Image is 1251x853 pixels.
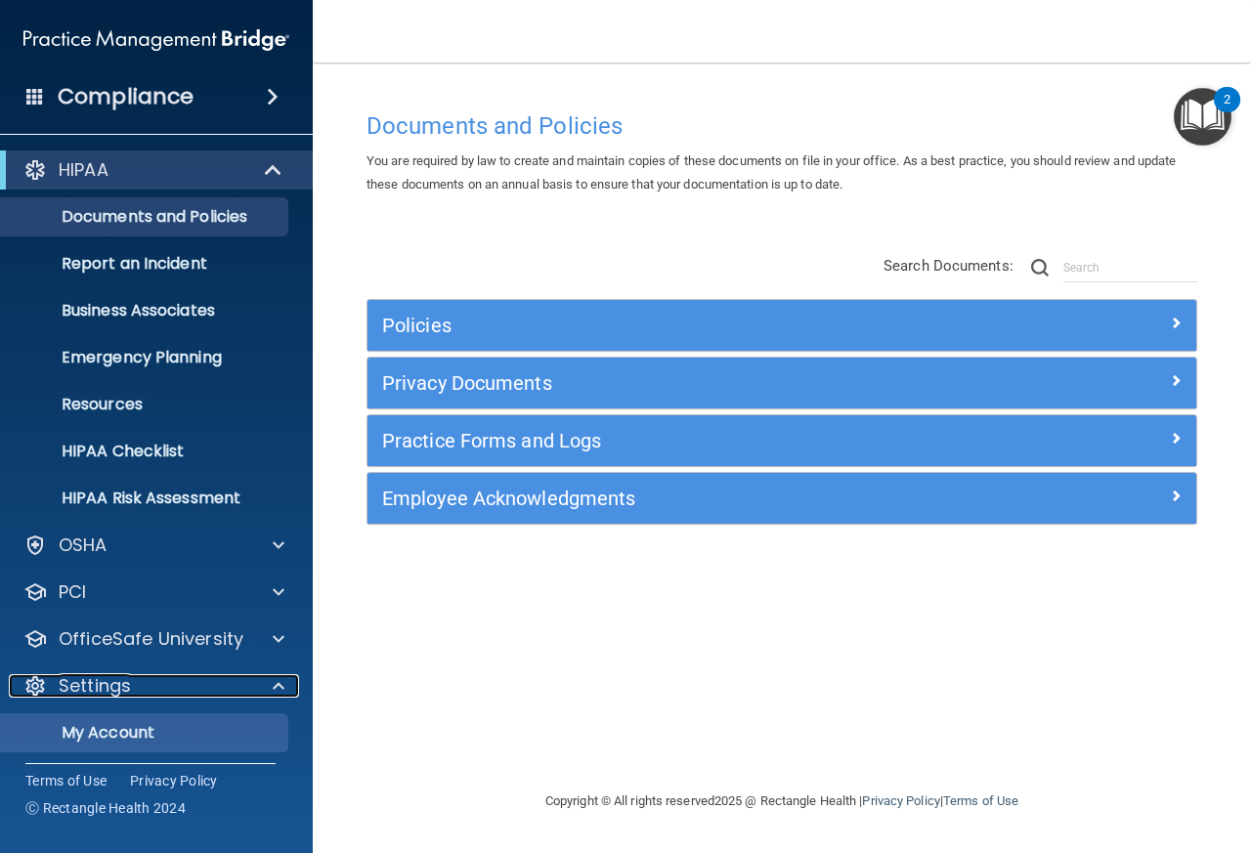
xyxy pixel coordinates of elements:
[58,83,194,110] h4: Compliance
[59,533,108,557] p: OSHA
[130,771,218,790] a: Privacy Policy
[23,158,283,182] a: HIPAA
[59,158,108,182] p: HIPAA
[943,793,1018,808] a: Terms of Use
[23,21,289,60] img: PMB logo
[25,798,186,818] span: Ⓒ Rectangle Health 2024
[13,442,280,461] p: HIPAA Checklist
[382,425,1182,456] a: Practice Forms and Logs
[13,254,280,274] p: Report an Incident
[367,113,1197,139] h4: Documents and Policies
[367,153,1177,192] span: You are required by law to create and maintain copies of these documents on file in your office. ...
[1174,88,1231,146] button: Open Resource Center, 2 new notifications
[59,674,131,698] p: Settings
[13,301,280,320] p: Business Associates
[382,430,974,451] h5: Practice Forms and Logs
[862,793,939,808] a: Privacy Policy
[59,580,86,604] p: PCI
[13,723,280,743] p: My Account
[13,489,280,508] p: HIPAA Risk Assessment
[884,257,1014,275] span: Search Documents:
[425,770,1139,832] div: Copyright © All rights reserved 2025 @ Rectangle Health | |
[1063,253,1197,282] input: Search
[382,315,974,336] h5: Policies
[23,580,284,604] a: PCI
[23,627,284,651] a: OfficeSafe University
[13,207,280,227] p: Documents and Policies
[1031,259,1049,277] img: ic-search.3b580494.png
[59,627,243,651] p: OfficeSafe University
[23,674,284,698] a: Settings
[13,395,280,414] p: Resources
[25,771,107,790] a: Terms of Use
[382,488,974,509] h5: Employee Acknowledgments
[382,483,1182,514] a: Employee Acknowledgments
[382,310,1182,341] a: Policies
[13,348,280,367] p: Emergency Planning
[23,533,284,557] a: OSHA
[1224,100,1230,125] div: 2
[382,372,974,394] h5: Privacy Documents
[382,367,1182,399] a: Privacy Documents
